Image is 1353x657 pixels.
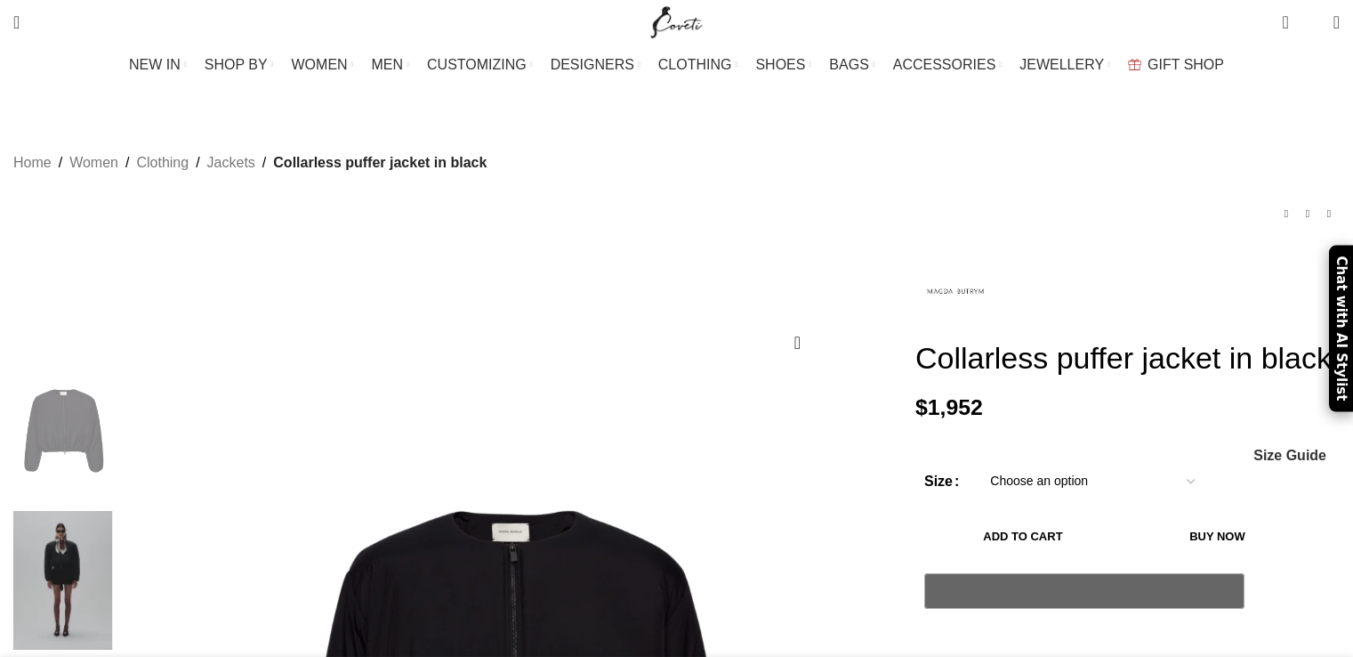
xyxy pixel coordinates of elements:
[551,56,634,73] span: DESIGNERS
[1128,59,1141,70] img: GiftBag
[207,151,255,174] a: Jackets
[893,56,996,73] span: ACCESSORIES
[1019,56,1104,73] span: JEWELLERY
[915,395,983,419] bdi: 1,952
[427,47,533,83] a: CUSTOMIZING
[13,151,487,174] nav: Breadcrumb
[273,151,487,174] span: Collarless puffer jacket in black
[1128,47,1224,83] a: GIFT SHOP
[924,573,1244,609] button: Pay with GPay
[427,56,527,73] span: CUSTOMIZING
[924,518,1122,556] button: Add to cart
[372,47,409,83] a: MEN
[1302,4,1320,40] div: My Wishlist
[13,151,52,174] a: Home
[829,56,868,73] span: BAGS
[755,56,805,73] span: SHOES
[136,151,189,174] a: Clothing
[292,47,354,83] a: WOMEN
[4,4,28,40] a: Search
[658,56,732,73] span: CLOTHING
[1276,203,1297,224] a: Previous product
[1148,56,1224,73] span: GIFT SHOP
[205,56,268,73] span: SHOP BY
[915,251,995,331] img: Magda Butrym
[1019,47,1110,83] a: JEWELLERY
[1318,203,1340,224] a: Next product
[205,47,274,83] a: SHOP BY
[4,47,1349,83] div: Main navigation
[1252,449,1326,463] a: Size Guide
[829,47,874,83] a: BAGS
[69,151,118,174] a: Women
[647,13,706,28] a: Site logo
[9,511,117,650] img: Magda Butrym dress
[1284,9,1297,22] span: 0
[129,47,187,83] a: NEW IN
[1273,4,1297,40] a: 0
[658,47,738,83] a: CLOTHING
[755,47,811,83] a: SHOES
[1253,449,1326,463] span: Size Guide
[551,47,640,83] a: DESIGNERS
[915,395,928,419] span: $
[372,56,404,73] span: MEN
[924,470,959,493] label: Size
[292,56,348,73] span: WOMEN
[1131,518,1304,556] button: Buy now
[915,340,1340,377] h1: Collarless puffer jacket in black
[921,619,1248,626] iframe: Bezpieczne pole szybkiej finalizacji
[1306,18,1319,31] span: 0
[129,56,181,73] span: NEW IN
[893,47,1003,83] a: ACCESSORIES
[9,362,117,501] img: Collarless puffer jacket in black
